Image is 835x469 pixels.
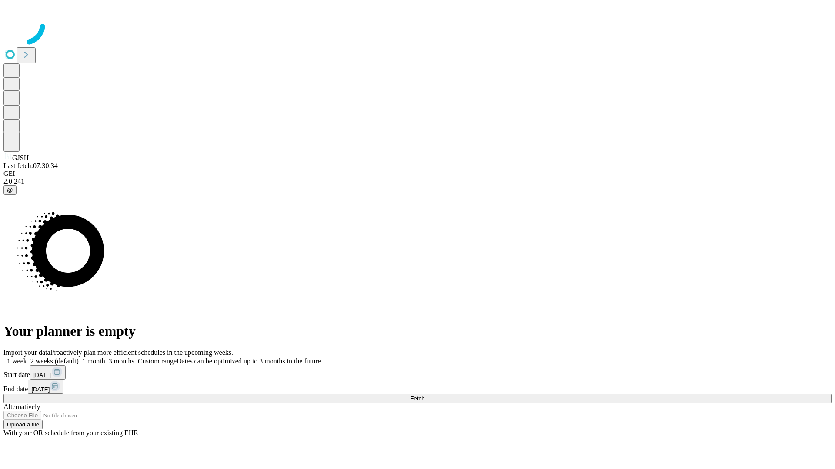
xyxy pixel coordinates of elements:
[3,178,832,185] div: 2.0.241
[3,429,138,436] span: With your OR schedule from your existing EHR
[177,357,322,365] span: Dates can be optimized up to 3 months in the future.
[138,357,177,365] span: Custom range
[30,365,66,380] button: [DATE]
[28,380,63,394] button: [DATE]
[12,154,29,162] span: GJSH
[109,357,134,365] span: 3 months
[3,162,58,169] span: Last fetch: 07:30:34
[82,357,105,365] span: 1 month
[7,357,27,365] span: 1 week
[3,323,832,339] h1: Your planner is empty
[3,403,40,410] span: Alternatively
[7,187,13,193] span: @
[3,380,832,394] div: End date
[3,365,832,380] div: Start date
[3,394,832,403] button: Fetch
[30,357,79,365] span: 2 weeks (default)
[50,349,233,356] span: Proactively plan more efficient schedules in the upcoming weeks.
[3,420,43,429] button: Upload a file
[33,372,52,378] span: [DATE]
[3,349,50,356] span: Import your data
[410,395,424,402] span: Fetch
[3,170,832,178] div: GEI
[3,185,17,195] button: @
[31,386,50,393] span: [DATE]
